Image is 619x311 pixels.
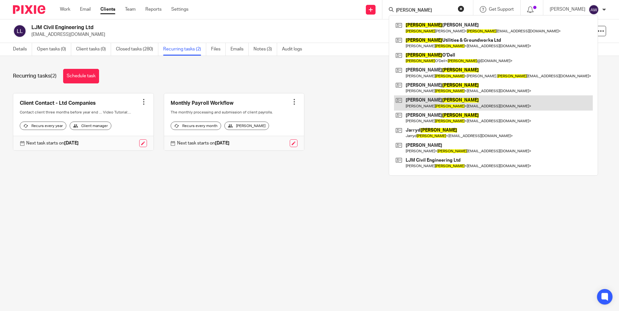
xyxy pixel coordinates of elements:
a: Audit logs [282,43,307,56]
a: Work [60,6,70,13]
input: Search [395,8,454,14]
span: Get Support [489,7,514,12]
span: (2) [51,73,57,79]
img: svg%3E [13,24,27,38]
a: Closed tasks (280) [116,43,158,56]
p: [EMAIL_ADDRESS][DOMAIN_NAME] [31,31,518,38]
a: Client tasks (0) [76,43,111,56]
a: Notes (3) [253,43,277,56]
img: svg%3E [589,5,599,15]
button: Clear [458,5,464,12]
a: Files [211,43,226,56]
a: Open tasks (0) [37,43,71,56]
div: [PERSON_NAME] [224,122,269,130]
a: Schedule task [63,69,99,83]
a: Team [125,6,136,13]
div: Recurs every year [20,122,66,130]
div: Recurs every month [171,122,221,130]
h2: LJM Civil Engineering Ltd [31,24,421,31]
a: Reports [145,6,162,13]
a: Recurring tasks (2) [163,43,206,56]
h1: Recurring tasks [13,73,57,80]
div: Client manager [70,122,111,130]
p: [PERSON_NAME] [550,6,585,13]
a: Details [13,43,32,56]
p: Next task starts on [26,140,79,146]
strong: [DATE] [64,141,79,145]
a: Settings [171,6,188,13]
a: Email [80,6,91,13]
strong: [DATE] [215,141,230,145]
a: Clients [100,6,115,13]
p: Next task starts on [177,140,230,146]
img: Pixie [13,5,45,14]
a: Emails [231,43,249,56]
